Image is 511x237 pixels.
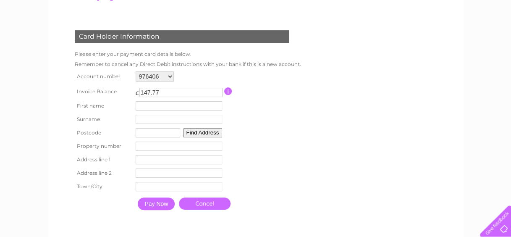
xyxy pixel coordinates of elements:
a: Log out [483,36,503,42]
a: 0333 014 3131 [353,4,411,15]
a: Water [363,36,379,42]
input: Pay Now [138,197,175,210]
img: logo.png [18,22,61,47]
th: Postcode [73,126,134,140]
a: Energy [384,36,403,42]
th: Town/City [73,180,134,193]
a: Telecoms [408,36,433,42]
input: Information [224,87,232,95]
th: Surname [73,113,134,126]
th: Address line 1 [73,153,134,166]
a: Cancel [179,197,231,210]
div: Clear Business is a trading name of Verastar Limited (registered in [GEOGRAPHIC_DATA] No. 3667643... [58,5,454,41]
th: Address line 2 [73,166,134,180]
th: First name [73,99,134,113]
td: Remember to cancel any Direct Debit instructions with your bank if this is a new account. [73,59,303,69]
button: Find Address [183,128,223,137]
td: Please enter your payment card details below. [73,49,303,59]
th: Property number [73,140,134,153]
th: Invoice Balance [73,84,134,99]
a: Contact [455,36,476,42]
a: Blog [438,36,450,42]
div: Card Holder Information [75,30,289,43]
td: £ [136,86,139,96]
th: Account number [73,69,134,84]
